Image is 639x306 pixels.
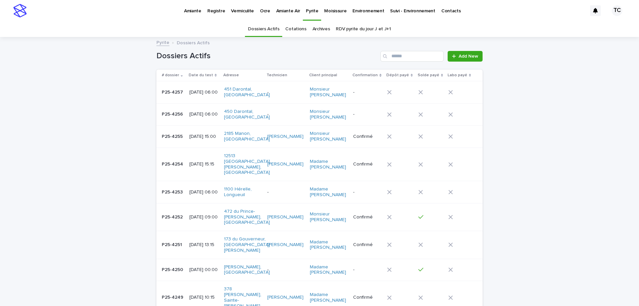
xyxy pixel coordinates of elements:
a: Archives [313,21,330,37]
p: P25-4249 [162,293,185,300]
a: 173 du Gouverneur, [GEOGRAPHIC_DATA][PERSON_NAME] [224,236,270,253]
p: - [353,90,382,95]
img: stacker-logo-s-only.png [13,4,27,17]
a: [PERSON_NAME] [267,242,304,248]
p: P25-4251 [162,241,183,248]
h1: Dossiers Actifs [156,51,378,61]
p: [DATE] 06:00 [189,90,219,95]
p: [DATE] 13:15 [189,242,219,248]
p: P25-4253 [162,188,184,195]
tr: P25-4254P25-4254 [DATE] 15:1512513 [GEOGRAPHIC_DATA][PERSON_NAME], [GEOGRAPHIC_DATA] [PERSON_NAME... [156,148,483,181]
a: [PERSON_NAME], [GEOGRAPHIC_DATA] [224,264,270,276]
tr: P25-4250P25-4250 [DATE] 00:00[PERSON_NAME], [GEOGRAPHIC_DATA] -Madame [PERSON_NAME] - [156,259,483,281]
p: [DATE] 00:00 [189,267,219,273]
p: Confirmé [353,161,382,167]
div: TC [612,5,622,16]
p: - [353,189,382,195]
p: P25-4256 [162,110,184,117]
span: Add New [459,54,478,59]
p: P25-4254 [162,160,184,167]
a: Monsieur [PERSON_NAME] [310,211,347,223]
a: 2185 Manon, [GEOGRAPHIC_DATA] [224,131,270,142]
p: [DATE] 09:00 [189,214,219,220]
p: Technicien [267,72,287,79]
p: - [353,112,382,117]
p: Adresse [223,72,239,79]
tr: P25-4257P25-4257 [DATE] 06:00451 Darontal, [GEOGRAPHIC_DATA] -Monsieur [PERSON_NAME] - [156,81,483,104]
tr: P25-4252P25-4252 [DATE] 09:00472 du Prince-[PERSON_NAME], [GEOGRAPHIC_DATA] [PERSON_NAME] Monsieu... [156,203,483,231]
a: Madame [PERSON_NAME] [310,292,347,303]
tr: P25-4251P25-4251 [DATE] 13:15173 du Gouverneur, [GEOGRAPHIC_DATA][PERSON_NAME] [PERSON_NAME] Mada... [156,231,483,259]
p: - [267,112,304,117]
tr: P25-4256P25-4256 [DATE] 06:00450 Darontal, [GEOGRAPHIC_DATA] -Monsieur [PERSON_NAME] - [156,103,483,126]
a: 472 du Prince-[PERSON_NAME], [GEOGRAPHIC_DATA] [224,209,270,225]
p: - [267,189,304,195]
a: Dossiers Actifs [248,21,279,37]
p: Client principal [309,72,337,79]
p: [DATE] 15:00 [189,134,219,140]
p: P25-4255 [162,133,184,140]
a: Madame [PERSON_NAME] [310,186,347,198]
a: Monsieur [PERSON_NAME] [310,87,347,98]
p: P25-4257 [162,88,184,95]
a: Madame [PERSON_NAME] [310,264,347,276]
a: Add New [448,51,483,62]
a: 1100 Hérelle, Longueuil [224,186,261,198]
p: Dossiers Actifs [177,39,210,46]
p: [DATE] 06:00 [189,112,219,117]
p: P25-4250 [162,266,184,273]
a: Madame [PERSON_NAME] [310,239,347,251]
a: 450 Darontal, [GEOGRAPHIC_DATA] [224,109,270,120]
tr: P25-4253P25-4253 [DATE] 06:001100 Hérelle, Longueuil -Madame [PERSON_NAME] - [156,181,483,203]
p: Dépôt payé [386,72,409,79]
p: P25-4252 [162,213,184,220]
p: Date du test [189,72,213,79]
a: [PERSON_NAME] [267,295,304,300]
a: [PERSON_NAME] [267,214,304,220]
p: Confirmé [353,295,382,300]
a: [PERSON_NAME] [267,161,304,167]
p: [DATE] 06:00 [189,189,219,195]
tr: P25-4255P25-4255 [DATE] 15:002185 Manon, [GEOGRAPHIC_DATA] [PERSON_NAME] Monsieur [PERSON_NAME] C... [156,126,483,148]
p: Confirmé [353,242,382,248]
p: - [267,267,304,273]
p: Confirmation [352,72,378,79]
a: Pyrite [156,38,169,46]
a: Monsieur [PERSON_NAME] [310,109,347,120]
a: [PERSON_NAME] [267,134,304,140]
a: Cotations [285,21,306,37]
p: # dossier [162,72,179,79]
p: Labo payé [448,72,467,79]
a: 451 Darontal, [GEOGRAPHIC_DATA] [224,87,270,98]
p: [DATE] 10:15 [189,295,219,300]
a: Madame [PERSON_NAME] [310,159,347,170]
p: - [267,90,304,95]
p: - [353,267,382,273]
a: 12513 [GEOGRAPHIC_DATA][PERSON_NAME], [GEOGRAPHIC_DATA] [224,153,270,175]
p: Confirmé [353,214,382,220]
p: Solde payé [418,72,439,79]
a: RDV pyrite du jour J et J+1 [336,21,391,37]
p: Confirmé [353,134,382,140]
a: Monsieur [PERSON_NAME] [310,131,347,142]
input: Search [380,51,444,62]
p: [DATE] 15:15 [189,161,219,167]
